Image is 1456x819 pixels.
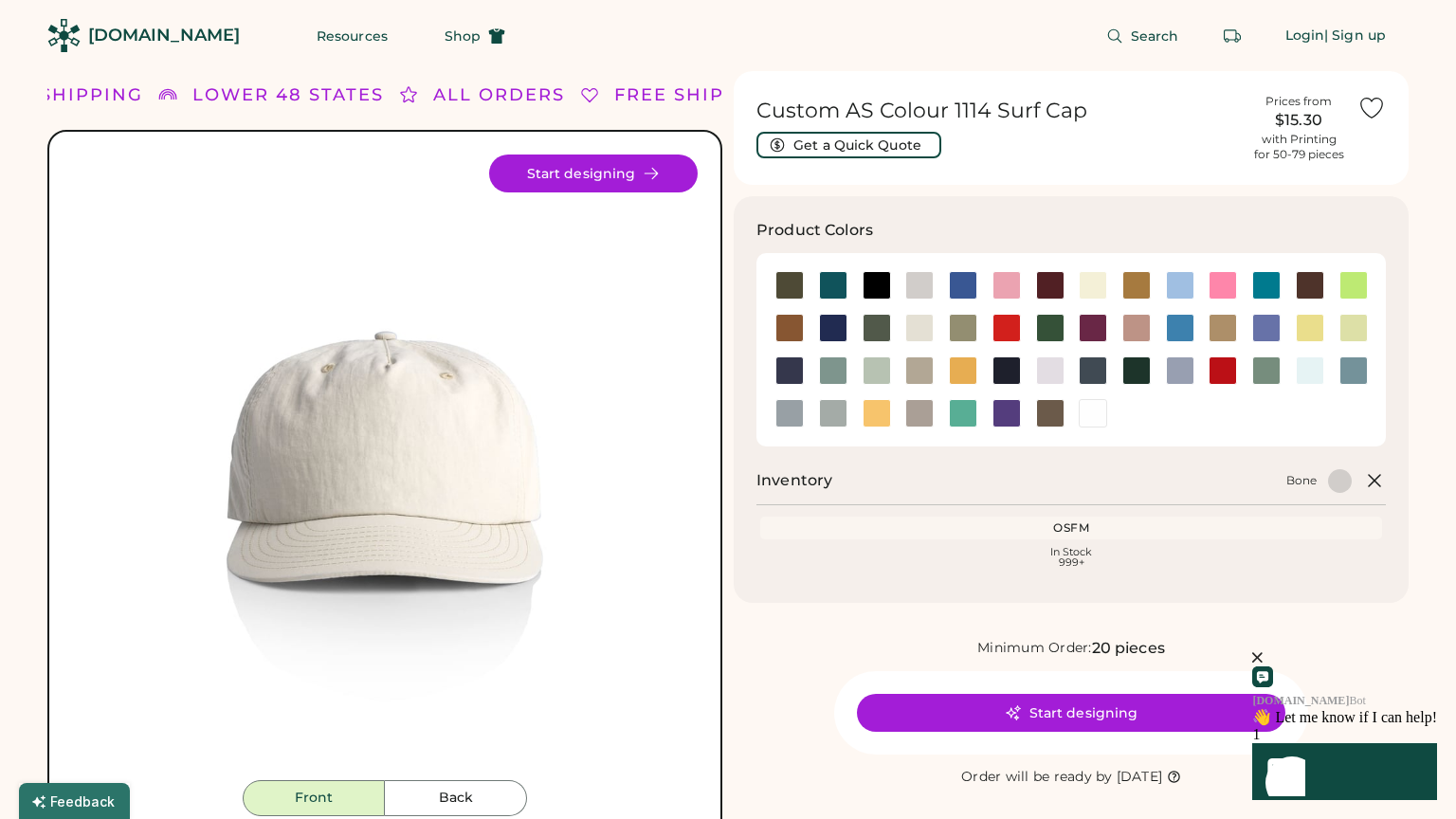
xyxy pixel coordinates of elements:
[1251,109,1346,132] div: $15.30
[857,694,1285,732] button: Start designing
[1131,29,1179,43] span: Search
[422,17,528,55] button: Shop
[1265,94,1332,109] div: Prices from
[88,24,240,47] div: [DOMAIN_NAME]
[47,19,81,52] img: Rendered Logo - Screens
[756,132,941,158] button: Get a Quick Quote
[1138,583,1451,815] iframe: Front Chat
[961,768,1113,787] div: Order will be ready by
[1213,17,1251,55] button: Retrieve an order
[1092,637,1165,660] div: 20 pieces
[72,155,698,780] img: 1114 - Bone Front Image
[756,219,873,242] h3: Product Colors
[445,29,481,43] span: Shop
[1254,132,1344,162] div: with Printing for 50-79 pieces
[1285,27,1325,45] div: Login
[764,547,1378,568] div: In Stock 999+
[294,17,410,55] button: Resources
[977,639,1092,658] div: Minimum Order:
[756,469,832,492] h2: Inventory
[1324,27,1386,45] div: | Sign up
[1083,17,1202,55] button: Search
[192,82,384,108] div: LOWER 48 STATES
[1117,768,1163,787] div: [DATE]
[764,520,1378,536] div: OSFM
[1286,473,1317,488] div: Bone
[614,82,777,108] div: FREE SHIPPING
[756,98,1240,124] h1: Custom AS Colour 1114 Surf Cap
[385,780,527,816] button: Back
[72,155,698,780] div: 1114 Style Image
[243,780,385,816] button: Front
[489,155,698,192] button: Start designing
[433,82,565,108] div: ALL ORDERS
